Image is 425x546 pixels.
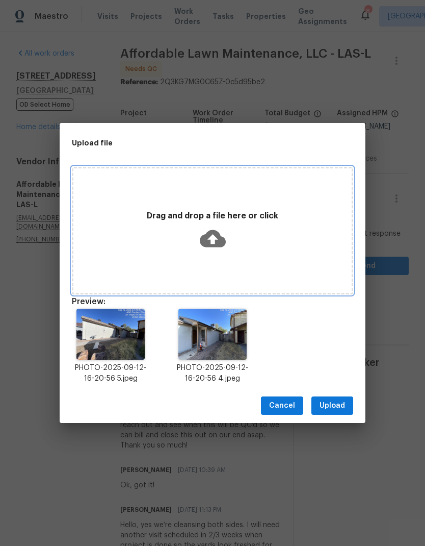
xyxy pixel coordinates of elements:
button: Cancel [261,396,303,415]
p: Drag and drop a file here or click [73,211,352,221]
button: Upload [311,396,353,415]
span: Upload [320,400,345,412]
p: PHOTO-2025-09-12-16-20-56 5.jpeg [72,363,149,384]
h2: Upload file [72,137,307,148]
p: PHOTO-2025-09-12-16-20-56 4.jpeg [174,363,251,384]
span: Cancel [269,400,295,412]
img: 2Q== [76,309,144,360]
img: 2Q== [178,309,246,360]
